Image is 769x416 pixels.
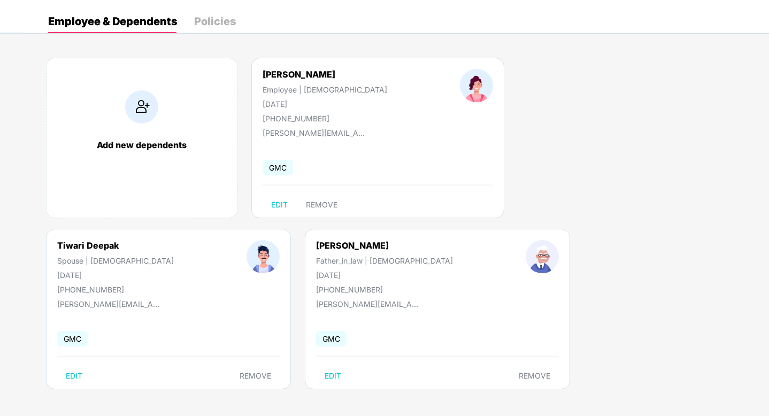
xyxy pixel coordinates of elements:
div: Spouse | [DEMOGRAPHIC_DATA] [57,256,174,265]
div: [PERSON_NAME][EMAIL_ADDRESS][PERSON_NAME][DOMAIN_NAME] [316,299,423,309]
span: REMOVE [240,372,271,380]
img: addIcon [125,90,158,124]
button: REMOVE [231,367,280,384]
img: profileImage [460,69,493,102]
span: REMOVE [306,201,337,209]
div: Employee & Dependents [48,16,177,27]
span: EDIT [66,372,82,380]
div: Tiwari Deepak [57,240,174,251]
span: GMC [57,331,88,346]
div: Add new dependents [57,140,226,150]
div: [DATE] [57,271,174,280]
span: EDIT [271,201,288,209]
div: [PERSON_NAME][EMAIL_ADDRESS][PERSON_NAME][DOMAIN_NAME] [57,299,164,309]
div: [PERSON_NAME] [316,240,453,251]
div: Policies [194,16,236,27]
div: [PHONE_NUMBER] [263,114,387,123]
div: [DATE] [263,99,387,109]
div: [PHONE_NUMBER] [316,285,453,294]
div: [DATE] [316,271,453,280]
span: EDIT [325,372,341,380]
img: profileImage [247,240,280,273]
div: [PERSON_NAME][EMAIL_ADDRESS][PERSON_NAME][DOMAIN_NAME] [263,128,370,137]
div: Employee | [DEMOGRAPHIC_DATA] [263,85,387,94]
div: Father_in_law | [DEMOGRAPHIC_DATA] [316,256,453,265]
div: [PERSON_NAME] [263,69,387,80]
button: REMOVE [297,196,346,213]
img: profileImage [526,240,559,273]
span: GMC [316,331,347,346]
div: [PHONE_NUMBER] [57,285,174,294]
span: GMC [263,160,293,175]
button: EDIT [263,196,296,213]
button: EDIT [316,367,350,384]
button: REMOVE [510,367,559,384]
button: EDIT [57,367,91,384]
span: REMOVE [519,372,550,380]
